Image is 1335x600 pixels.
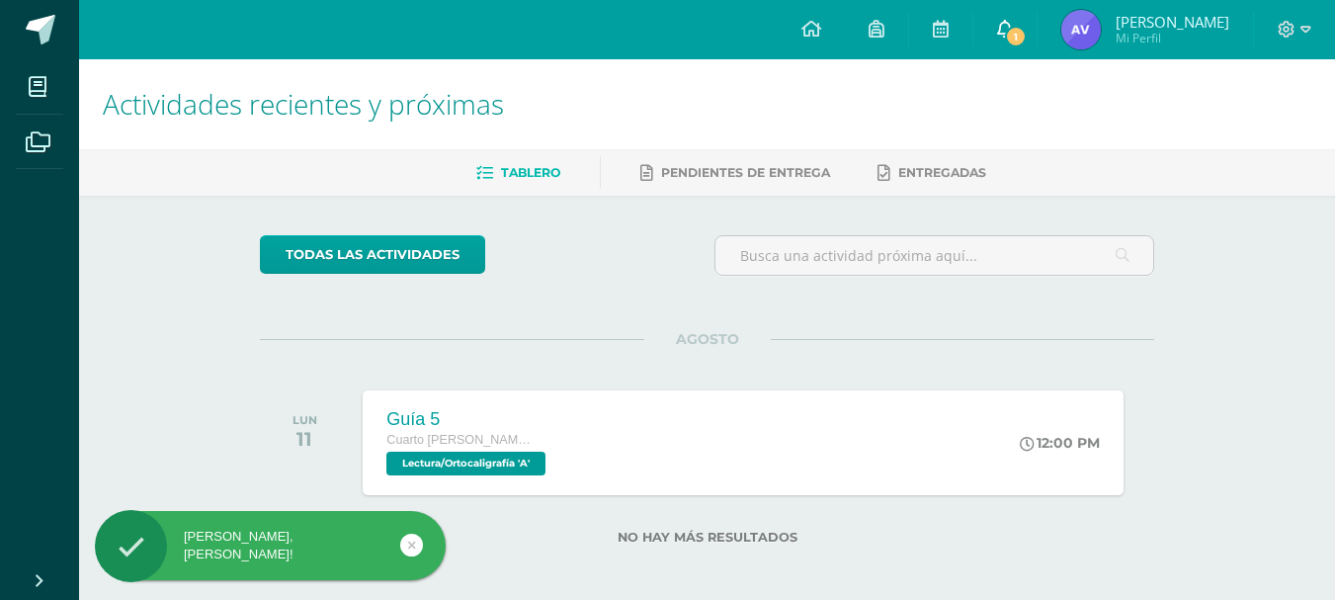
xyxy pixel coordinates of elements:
a: Entregadas [877,157,986,189]
span: Actividades recientes y próximas [103,85,504,123]
img: ecc667eb956bbaa3bd722bb9066bdf4d.png [1061,10,1101,49]
span: Cuarto [PERSON_NAME]. CCLL en Computación [386,433,535,447]
div: LUN [292,413,317,427]
span: Lectura/Ortocaligrafía 'A' [386,452,545,475]
span: Mi Perfil [1116,30,1229,46]
a: todas las Actividades [260,235,485,274]
span: Pendientes de entrega [661,165,830,180]
a: Tablero [476,157,560,189]
div: [PERSON_NAME], [PERSON_NAME]! [95,528,446,563]
div: Guía 5 [386,409,550,430]
span: AGOSTO [644,330,771,348]
a: Pendientes de entrega [640,157,830,189]
div: 11 [292,427,317,451]
span: Tablero [501,165,560,180]
label: No hay más resultados [260,530,1154,545]
input: Busca una actividad próxima aquí... [715,236,1153,275]
div: 12:00 PM [1020,434,1100,452]
span: Entregadas [898,165,986,180]
span: [PERSON_NAME] [1116,12,1229,32]
span: 1 [1005,26,1027,47]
